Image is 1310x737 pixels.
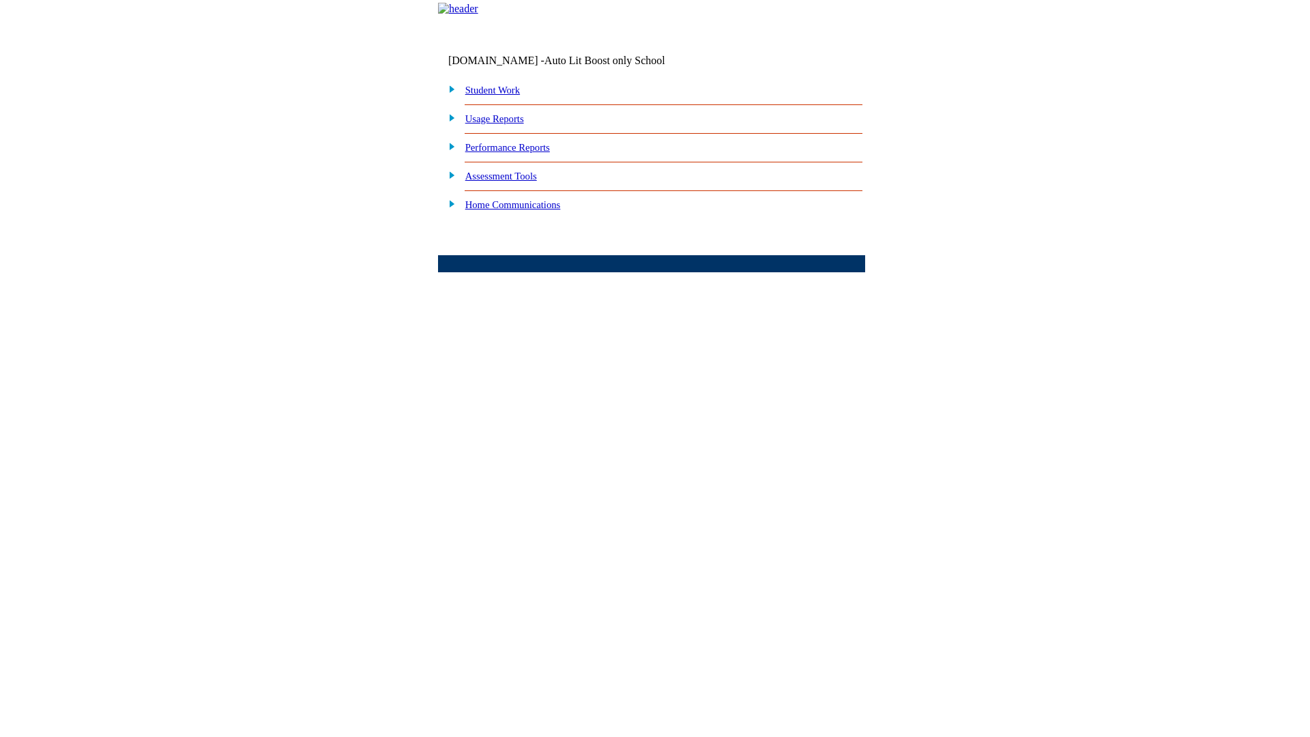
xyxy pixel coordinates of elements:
[448,55,699,67] td: [DOMAIN_NAME] -
[465,142,550,153] a: Performance Reports
[465,113,524,124] a: Usage Reports
[441,169,456,181] img: plus.gif
[441,197,456,209] img: plus.gif
[438,3,478,15] img: header
[441,140,456,152] img: plus.gif
[441,83,456,95] img: plus.gif
[441,111,456,124] img: plus.gif
[465,171,537,182] a: Assessment Tools
[465,199,561,210] a: Home Communications
[465,85,520,96] a: Student Work
[544,55,665,66] nobr: Auto Lit Boost only School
